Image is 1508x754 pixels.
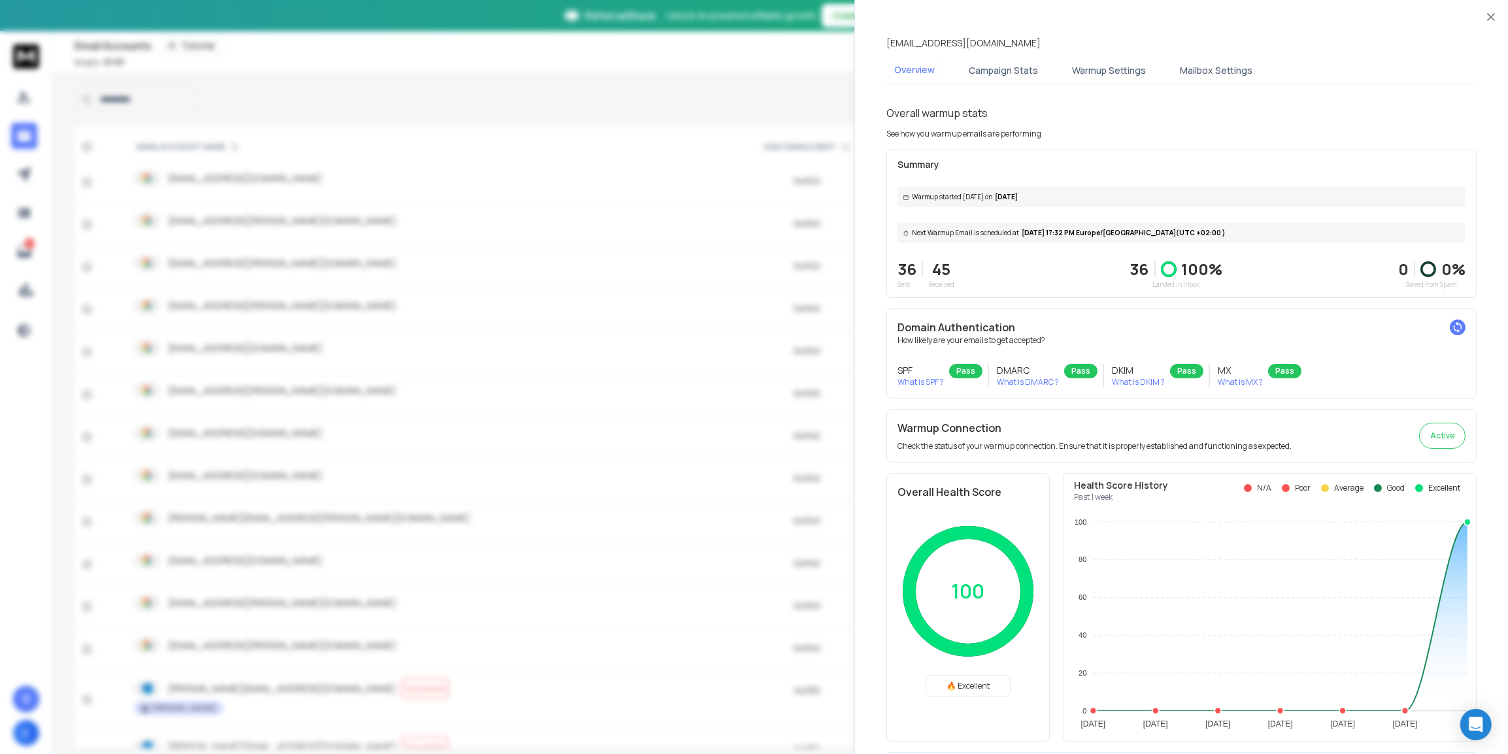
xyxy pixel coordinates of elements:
p: Poor [1295,483,1311,493]
p: Health Score History [1074,479,1168,492]
p: N/A [1257,483,1271,493]
button: Campaign Stats [961,56,1046,85]
tspan: [DATE] [1330,719,1355,729]
div: Pass [1064,364,1097,378]
p: Summary [897,158,1466,171]
p: How likely are your emails to get accepted? [897,335,1466,346]
h1: Overall warmup stats [886,105,988,121]
div: Pass [1170,364,1203,378]
p: Past 1 week [1074,492,1168,502]
div: Pass [1268,364,1301,378]
p: What is DKIM ? [1112,377,1165,387]
p: 45 [928,259,954,280]
p: 100 % [1182,259,1223,280]
p: Excellent [1428,483,1460,493]
span: Next Warmup Email is scheduled at [912,228,1019,238]
tspan: [DATE] [1268,719,1293,729]
p: What is SPF ? [897,377,944,387]
div: [DATE] 17:32 PM Europe/[GEOGRAPHIC_DATA] (UTC +02:00 ) [897,223,1466,243]
tspan: 60 [1079,593,1086,601]
h2: Overall Health Score [897,484,1039,500]
p: What is MX ? [1218,377,1263,387]
tspan: [DATE] [1393,719,1418,729]
tspan: 80 [1079,555,1086,563]
button: Mailbox Settings [1172,56,1260,85]
tspan: [DATE] [1081,719,1105,729]
button: Overview [886,56,943,86]
h2: Domain Authentication [897,320,1466,335]
div: 🔥 Excellent [926,675,1011,697]
p: Saved from Spam [1398,280,1466,289]
h3: SPF [897,364,944,377]
strong: 0 [1398,258,1409,280]
span: Warmup started [DATE] on [912,192,992,202]
tspan: 40 [1079,631,1086,639]
div: [DATE] [897,187,1466,207]
p: Check the status of your warmup connection. Ensure that it is properly established and functionin... [897,441,1292,451]
h3: DKIM [1112,364,1165,377]
p: Average [1334,483,1364,493]
tspan: [DATE] [1143,719,1168,729]
tspan: 100 [1075,518,1086,526]
div: Open Intercom Messenger [1460,709,1492,740]
button: Warmup Settings [1064,56,1154,85]
p: [EMAIL_ADDRESS][DOMAIN_NAME] [886,37,1041,50]
p: 0 % [1441,259,1466,280]
div: Pass [949,364,982,378]
p: Sent [897,280,916,289]
tspan: 0 [1082,707,1086,715]
p: 36 [897,259,916,280]
p: 36 [1130,259,1149,280]
tspan: 20 [1079,669,1086,677]
p: See how you warmup emails are performing [886,129,1041,139]
h2: Warmup Connection [897,420,1292,436]
p: Good [1387,483,1405,493]
button: Active [1419,423,1466,449]
h3: MX [1218,364,1263,377]
tspan: [DATE] [1205,719,1230,729]
p: Received [928,280,954,289]
p: Landed in Inbox [1130,280,1223,289]
p: What is DMARC ? [997,377,1059,387]
p: 100 [952,580,985,603]
h3: DMARC [997,364,1059,377]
